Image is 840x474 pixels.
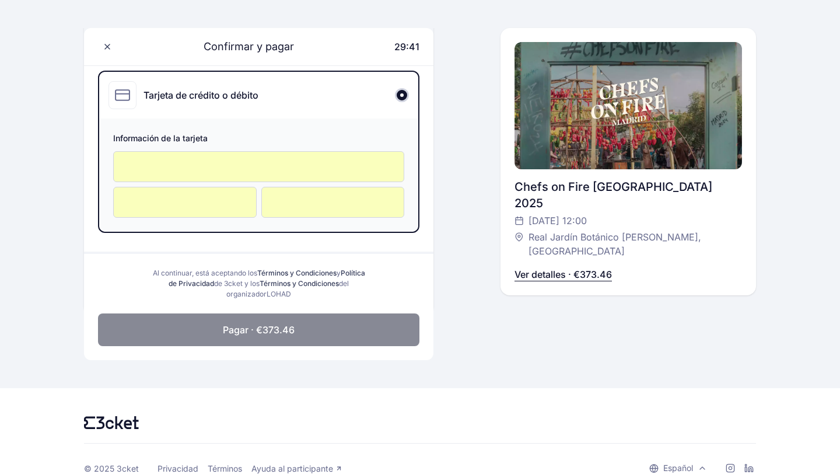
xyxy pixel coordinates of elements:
a: Privacidad [157,463,198,474]
p: Ver detalles · €373.46 [514,267,612,281]
span: 29:41 [394,41,419,53]
a: Ayuda al participante [251,463,342,474]
iframe: Secure expiration date input frame [125,197,244,208]
iframe: Secure CVC input frame [274,197,393,208]
span: Pagar · €373.46 [223,323,295,337]
span: Real Jardín Botánico [PERSON_NAME], [GEOGRAPHIC_DATA] [528,230,730,258]
button: Pagar · €373.46 [98,313,419,346]
span: Confirmar y pagar [190,39,294,55]
div: Tarjeta de crédito o débito [143,88,258,102]
span: Ayuda al participante [251,463,333,474]
div: Chefs on Fire [GEOGRAPHIC_DATA] 2025 [514,179,742,211]
a: Términos [208,463,242,474]
div: © 2025 3cket [84,463,139,474]
p: Español [663,462,693,474]
div: Al continuar, está aceptando los y de 3cket y los del organizador [149,268,368,299]
iframe: Secure card number input frame [125,161,392,172]
span: LOHAD [267,290,291,298]
a: Términos y Condiciones [257,269,337,277]
a: Términos y Condiciones [260,279,339,288]
span: Información de la tarjeta [113,133,404,147]
span: [DATE] 12:00 [528,214,587,228]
